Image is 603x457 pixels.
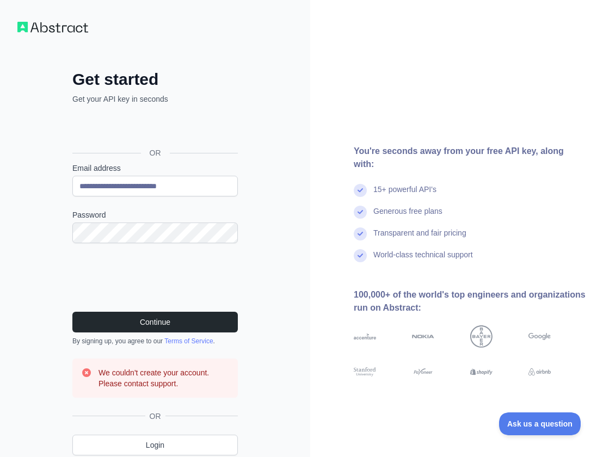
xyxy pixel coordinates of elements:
h2: Get started [72,70,238,89]
iframe: reCAPTCHA [72,256,238,299]
img: check mark [354,227,367,240]
img: check mark [354,184,367,197]
img: bayer [470,325,493,348]
div: 100,000+ of the world's top engineers and organizations run on Abstract: [354,288,586,314]
img: Workflow [17,22,88,33]
div: By signing up, you agree to our . [72,337,238,345]
img: google [528,325,551,348]
div: Generous free plans [373,206,442,227]
div: You're seconds away from your free API key, along with: [354,145,586,171]
a: Login [72,435,238,455]
img: payoneer [412,366,434,378]
button: Continue [72,312,238,332]
img: airbnb [528,366,551,378]
div: 15+ powerful API's [373,184,436,206]
div: Transparent and fair pricing [373,227,466,249]
div: World-class technical support [373,249,473,271]
img: nokia [412,325,434,348]
img: accenture [354,325,376,348]
iframe: Toggle Customer Support [499,412,581,435]
iframe: Przycisk Zaloguj się przez Google [67,116,241,140]
label: Email address [72,163,238,174]
img: check mark [354,206,367,219]
label: Password [72,209,238,220]
span: OR [141,147,170,158]
p: Get your API key in seconds [72,94,238,104]
a: Terms of Service [164,337,213,345]
h3: We couldn't create your account. Please contact support. [99,367,229,389]
img: shopify [470,366,493,378]
img: check mark [354,249,367,262]
span: OR [145,411,165,422]
img: stanford university [354,366,376,378]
